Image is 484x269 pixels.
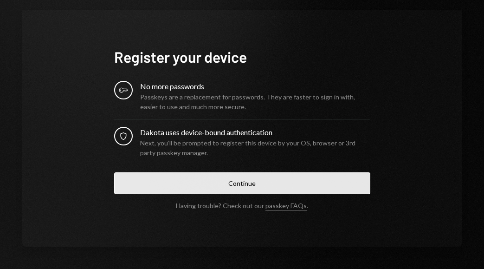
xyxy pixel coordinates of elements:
[265,202,307,210] a: passkey FAQs
[114,172,370,194] button: Continue
[140,81,370,92] div: No more passwords
[140,92,370,112] div: Passkeys are a replacement for passwords. They are faster to sign in with, easier to use and much...
[114,47,370,66] h1: Register your device
[140,138,370,157] div: Next, you’ll be prompted to register this device by your OS, browser or 3rd party passkey manager.
[176,202,308,210] div: Having trouble? Check out our .
[140,127,370,138] div: Dakota uses device-bound authentication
